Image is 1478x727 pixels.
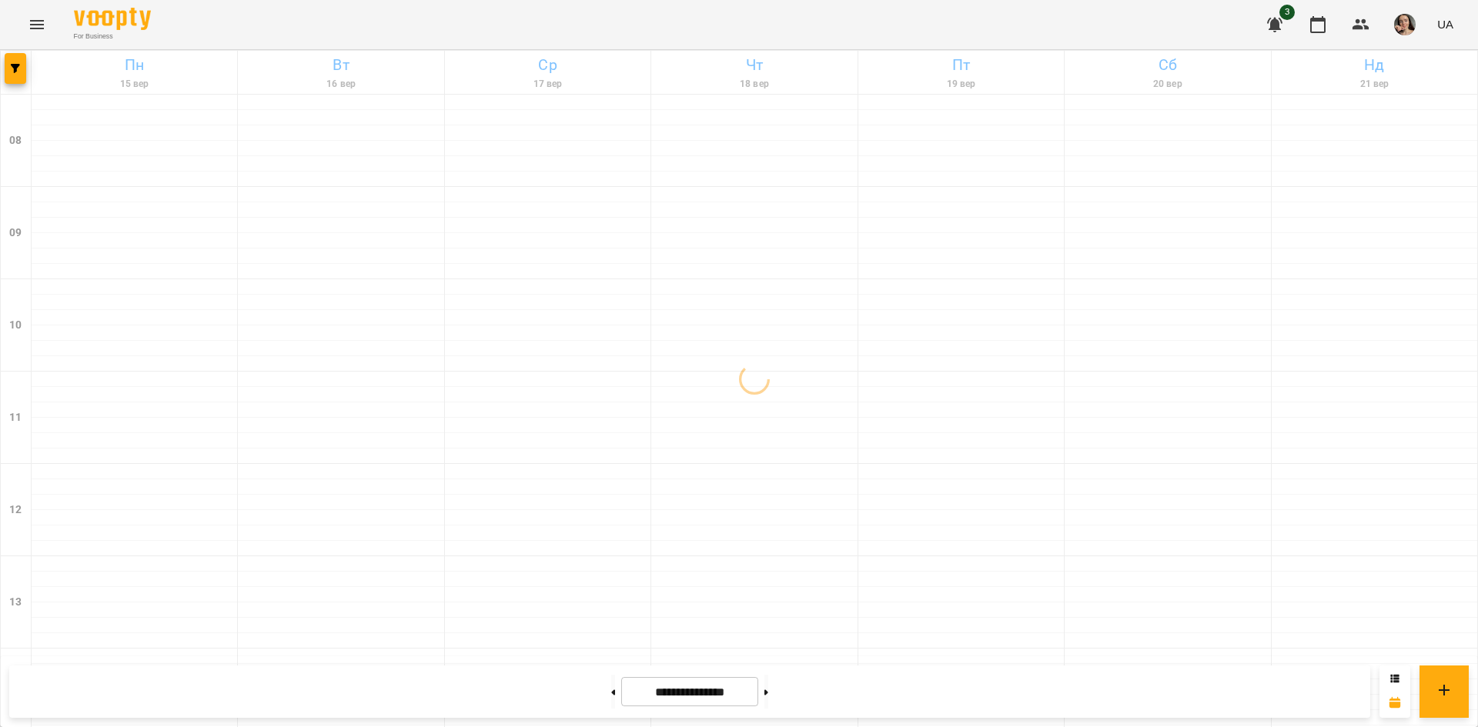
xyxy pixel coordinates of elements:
[74,8,151,30] img: Voopty Logo
[861,77,1062,92] h6: 19 вер
[1274,53,1475,77] h6: Нд
[9,317,22,334] h6: 10
[9,409,22,426] h6: 11
[34,77,235,92] h6: 15 вер
[1067,53,1268,77] h6: Сб
[654,53,854,77] h6: Чт
[1431,10,1460,38] button: UA
[240,53,441,77] h6: Вт
[1279,5,1295,20] span: 3
[74,32,151,42] span: For Business
[1394,14,1416,35] img: aaa0aa5797c5ce11638e7aad685b53dd.jpeg
[1437,16,1453,32] span: UA
[861,53,1062,77] h6: Пт
[34,53,235,77] h6: Пн
[1274,77,1475,92] h6: 21 вер
[9,225,22,242] h6: 09
[447,53,648,77] h6: Ср
[240,77,441,92] h6: 16 вер
[18,6,55,43] button: Menu
[9,132,22,149] h6: 08
[9,594,22,611] h6: 13
[447,77,648,92] h6: 17 вер
[1067,77,1268,92] h6: 20 вер
[654,77,854,92] h6: 18 вер
[9,502,22,519] h6: 12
